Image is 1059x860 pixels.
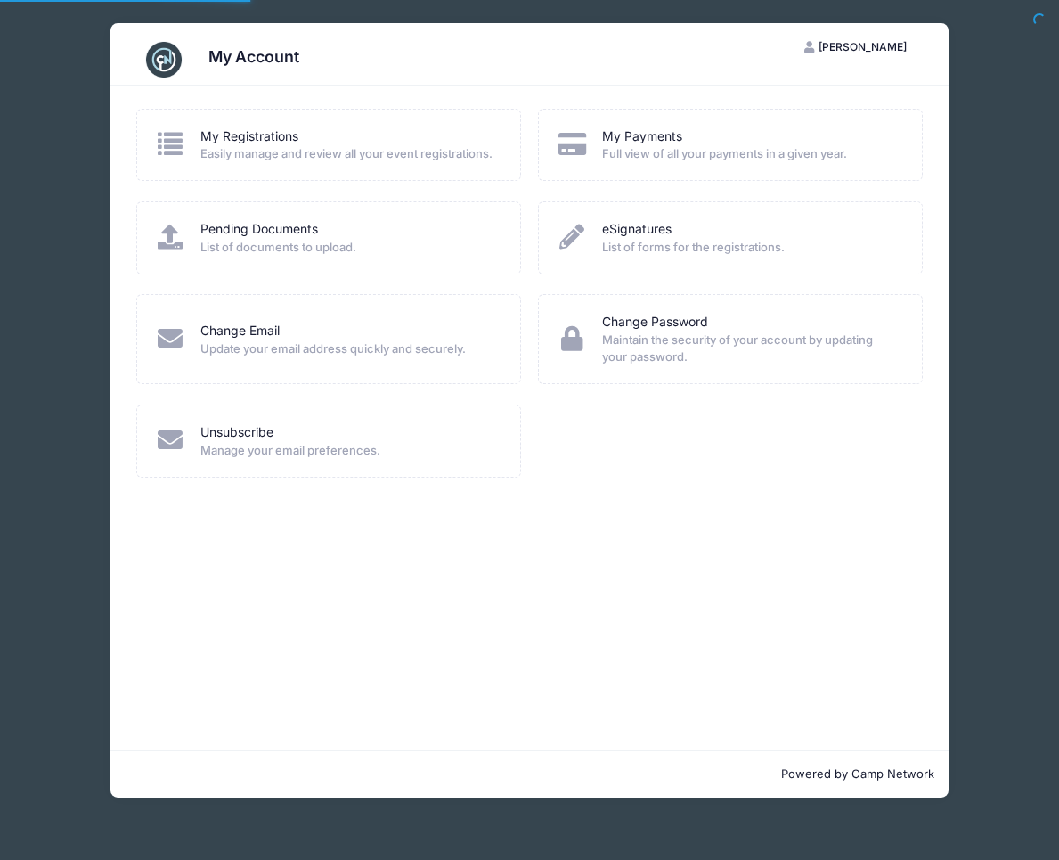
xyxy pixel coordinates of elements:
a: Change Password [602,313,708,332]
h3: My Account [208,47,299,66]
span: Update your email address quickly and securely. [200,340,497,358]
span: List of forms for the registrations. [602,239,899,257]
a: Unsubscribe [200,423,273,442]
span: Full view of all your payments in a given year. [602,145,899,163]
span: List of documents to upload. [200,239,497,257]
span: Easily manage and review all your event registrations. [200,145,497,163]
img: CampNetwork [146,42,182,78]
p: Powered by Camp Network [125,766,933,783]
a: eSignatures [602,220,672,239]
span: Maintain the security of your account by updating your password. [602,332,899,366]
a: Change Email [200,322,280,340]
a: My Payments [602,127,682,146]
a: My Registrations [200,127,298,146]
button: [PERSON_NAME] [789,32,923,62]
span: Manage your email preferences. [200,442,497,460]
span: [PERSON_NAME] [819,40,907,53]
a: Pending Documents [200,220,318,239]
